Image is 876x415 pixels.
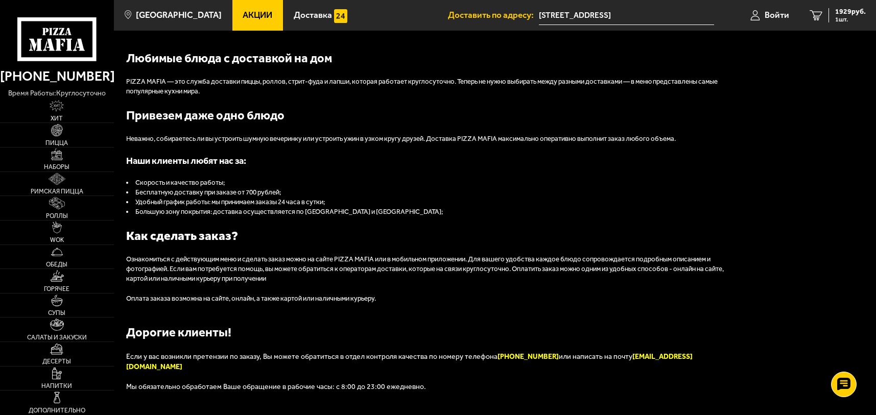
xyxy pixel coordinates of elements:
span: Пицца [45,140,68,146]
font: [PHONE_NUMBER] [498,352,559,361]
li: Удобный график работы: мы принимаем заказы 24 часа в сутки; [126,198,739,207]
span: Обеды [46,261,67,267]
span: Акции [243,11,272,19]
span: Наши клиенты любят нас за: [126,155,246,166]
span: Мы обязательно обработаем Ваше обращение в рабочие часы: с 8:00 до 23:00 ежедневно. [126,382,426,391]
li: Бесплатную доставку при заказе от 700 рублей; [126,188,739,198]
b: Привезем даже одно блюдо [126,108,285,123]
span: или написать на почту [126,352,693,371]
span: Десерты [42,358,71,364]
p: Неважно, собираетесь ли вы устроить шумную вечеринку или устроить ужин в узком кругу друзей. Дост... [126,134,739,144]
b: Любимые блюда с доставкой на дом [126,51,332,65]
span: [GEOGRAPHIC_DATA] [136,11,222,19]
span: Доставить по адресу: [448,11,539,19]
span: WOK [50,237,64,243]
input: Ваш адрес доставки [539,6,714,25]
span: 1 шт. [835,16,866,22]
b: Как сделать заказ? [126,229,238,243]
span: Горячее [44,286,69,292]
span: Наборы [44,164,69,170]
p: Ознакомиться с действующим меню и сделать заказ можно на сайте PIZZA MAFIA или в мобильном прилож... [126,255,739,284]
span: Салаты и закуски [27,334,87,340]
span: Роллы [46,213,68,219]
span: Напитки [41,383,72,389]
li: Скорость и качество работы; [126,178,739,188]
p: Оплата заказа возможна на сайте, онлайн, а также картой или наличными курьеру. [126,294,739,304]
span: Дополнительно [29,407,85,413]
b: [EMAIL_ADDRESS][DOMAIN_NAME] [126,352,693,371]
span: Супы [48,310,65,316]
span: 1929 руб. [835,8,866,15]
li: Большую зону покрытия: доставка осуществляется по [GEOGRAPHIC_DATA] и [GEOGRAPHIC_DATA]; [126,207,739,217]
span: Доставка [294,11,332,19]
span: Если у вас возникли претензии по заказу, Вы можете обратиться в отдел контроля качества по номеру... [126,352,498,361]
span: Войти [765,11,789,19]
img: 15daf4d41897b9f0e9f617042186c801.svg [334,9,348,23]
p: PIZZA MAFIA — это служба доставки пиццы, роллов, стрит-фуда и лапши, которая работает круглосуточ... [126,77,739,96]
span: Хит [51,115,63,121]
span: Римская пицца [31,188,83,194]
b: Дорогие клиенты! [126,325,231,339]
